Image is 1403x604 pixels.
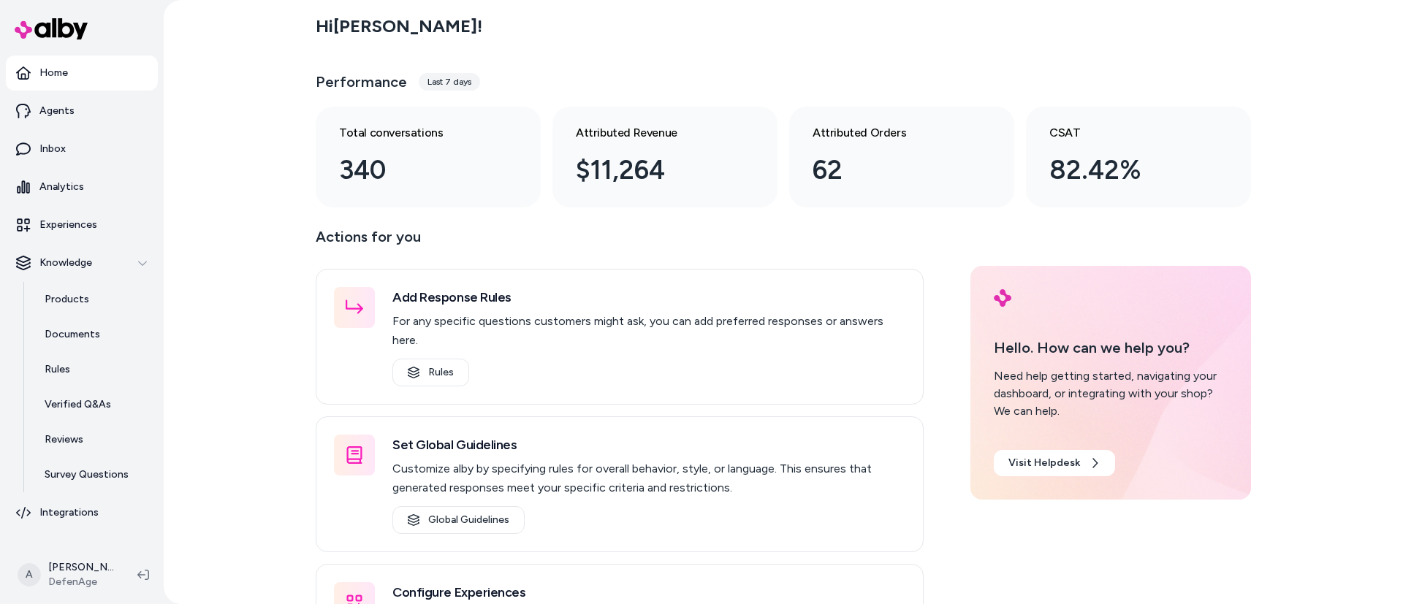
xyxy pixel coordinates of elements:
button: A[PERSON_NAME]DefenAge [9,551,126,598]
button: Knowledge [6,245,158,280]
p: [PERSON_NAME] [48,560,114,575]
a: Agents [6,93,158,129]
h3: Performance [316,72,407,92]
p: Products [45,292,89,307]
div: 62 [813,150,967,190]
h3: Configure Experiences [392,582,905,603]
p: Actions for you [316,225,924,260]
p: Reviews [45,432,83,447]
a: Reviews [30,422,158,457]
a: Experiences [6,207,158,242]
a: Attributed Orders 62 [789,107,1014,207]
p: Knowledge [39,256,92,270]
a: Verified Q&As [30,387,158,422]
a: Global Guidelines [392,506,525,534]
div: $11,264 [576,150,731,190]
p: Rules [45,362,70,377]
p: Verified Q&As [45,397,111,412]
p: Hello. How can we help you? [994,337,1228,359]
p: Experiences [39,218,97,232]
p: Survey Questions [45,467,129,482]
a: Integrations [6,495,158,530]
a: Visit Helpdesk [994,450,1115,476]
p: Integrations [39,505,99,520]
p: Analytics [39,180,84,194]
p: Agents [39,104,75,118]
a: Rules [392,359,469,386]
h3: Add Response Rules [392,287,905,307]
img: alby Logo [15,18,88,39]
div: Need help getting started, navigating your dashboard, or integrating with your shop? We can help. [994,367,1228,420]
div: 340 [339,150,494,190]
p: Home [39,66,68,80]
p: Inbox [39,142,66,156]
p: Customize alby by specifying rules for overall behavior, style, or language. This ensures that ge... [392,459,905,497]
img: alby Logo [994,289,1011,307]
div: Last 7 days [419,73,480,91]
h3: Total conversations [339,124,494,142]
h3: Set Global Guidelines [392,435,905,455]
h3: CSAT [1049,124,1204,142]
span: A [18,563,41,586]
a: Inbox [6,131,158,167]
a: Rules [30,352,158,387]
a: Analytics [6,169,158,204]
a: Home [6,56,158,91]
p: Documents [45,327,100,342]
h2: Hi [PERSON_NAME] ! [316,15,482,37]
h3: Attributed Orders [813,124,967,142]
a: Documents [30,317,158,352]
a: Total conversations 340 [316,107,541,207]
h3: Attributed Revenue [576,124,731,142]
a: Attributed Revenue $11,264 [552,107,777,207]
p: For any specific questions customers might ask, you can add preferred responses or answers here. [392,312,905,350]
a: Survey Questions [30,457,158,492]
div: 82.42% [1049,150,1204,190]
span: DefenAge [48,575,114,589]
a: Products [30,282,158,317]
a: CSAT 82.42% [1026,107,1251,207]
